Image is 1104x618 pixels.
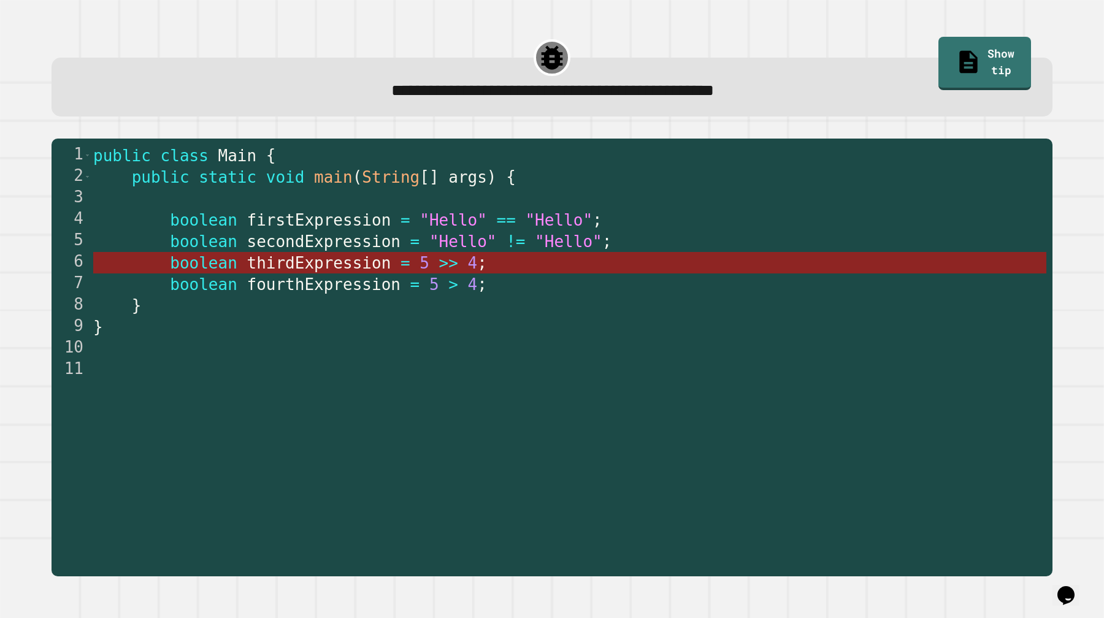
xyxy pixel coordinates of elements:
[52,188,91,209] div: 3
[52,359,91,381] div: 11
[1052,569,1092,606] iframe: chat widget
[439,254,458,272] span: >>
[52,338,91,359] div: 10
[468,275,478,294] span: 4
[448,168,487,186] span: args
[52,316,91,338] div: 9
[410,275,420,294] span: =
[314,168,353,186] span: main
[526,211,593,229] span: "Hello"
[247,211,391,229] span: firstExpression
[247,232,401,251] span: secondExpression
[506,232,525,251] span: !=
[52,273,91,295] div: 7
[420,211,487,229] span: "Hello"
[170,232,237,251] span: boolean
[52,252,91,273] div: 6
[497,211,516,229] span: ==
[170,275,237,294] span: boolean
[266,168,305,186] span: void
[401,254,410,272] span: =
[52,209,91,231] div: 4
[401,211,410,229] span: =
[362,168,420,186] span: String
[420,254,429,272] span: 5
[199,168,256,186] span: static
[410,232,420,251] span: =
[84,145,91,166] span: Toggle code folding, rows 1 through 9
[247,254,391,272] span: thirdExpression
[132,168,190,186] span: public
[52,231,91,252] div: 5
[170,211,237,229] span: boolean
[535,232,602,251] span: "Hello"
[468,254,478,272] span: 4
[218,147,257,165] span: Main
[448,275,458,294] span: >
[247,275,401,294] span: fourthExpression
[161,147,209,165] span: class
[84,166,91,188] span: Toggle code folding, rows 2 through 8
[52,145,91,166] div: 1
[938,37,1031,90] a: Show tip
[93,147,151,165] span: public
[52,166,91,188] div: 2
[170,254,237,272] span: boolean
[429,232,497,251] span: "Hello"
[429,275,439,294] span: 5
[52,295,91,316] div: 8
